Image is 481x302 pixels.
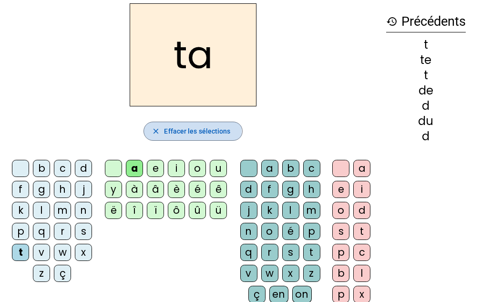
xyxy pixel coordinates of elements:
[353,202,370,219] div: d
[54,265,71,282] div: ç
[303,244,320,261] div: t
[261,181,278,198] div: f
[130,3,256,106] h2: ta
[168,181,185,198] div: è
[303,181,320,198] div: h
[210,160,227,177] div: u
[240,265,257,282] div: v
[126,160,143,177] div: a
[282,181,299,198] div: g
[282,202,299,219] div: l
[54,244,71,261] div: w
[332,202,349,219] div: o
[332,244,349,261] div: p
[12,244,29,261] div: t
[282,244,299,261] div: s
[126,181,143,198] div: à
[282,160,299,177] div: b
[353,160,370,177] div: a
[54,181,71,198] div: h
[386,39,466,51] div: t
[12,223,29,240] div: p
[189,160,206,177] div: o
[240,181,257,198] div: d
[210,181,227,198] div: ê
[303,202,320,219] div: m
[33,265,50,282] div: z
[303,160,320,177] div: c
[332,181,349,198] div: e
[75,244,92,261] div: x
[303,265,320,282] div: z
[240,244,257,261] div: q
[54,160,71,177] div: c
[147,181,164,198] div: â
[386,16,398,27] mat-icon: history
[75,181,92,198] div: j
[386,85,466,96] div: de
[33,223,50,240] div: q
[189,181,206,198] div: é
[210,202,227,219] div: ü
[386,70,466,81] div: t
[353,181,370,198] div: i
[168,202,185,219] div: ô
[54,202,71,219] div: m
[105,181,122,198] div: y
[12,181,29,198] div: f
[261,223,278,240] div: o
[332,265,349,282] div: b
[147,202,164,219] div: ï
[12,202,29,219] div: k
[386,115,466,127] div: du
[33,202,50,219] div: l
[282,223,299,240] div: é
[33,244,50,261] div: v
[143,122,242,141] button: Effacer les sélections
[332,223,349,240] div: s
[33,160,50,177] div: b
[105,202,122,219] div: ë
[240,202,257,219] div: j
[75,160,92,177] div: d
[189,202,206,219] div: û
[54,223,71,240] div: r
[386,11,466,32] h3: Précédents
[353,244,370,261] div: c
[75,223,92,240] div: s
[152,127,160,135] mat-icon: close
[33,181,50,198] div: g
[282,265,299,282] div: x
[261,160,278,177] div: a
[75,202,92,219] div: n
[386,131,466,142] div: d
[168,160,185,177] div: i
[261,202,278,219] div: k
[386,54,466,66] div: te
[261,265,278,282] div: w
[261,244,278,261] div: r
[353,223,370,240] div: t
[353,265,370,282] div: l
[164,125,230,137] span: Effacer les sélections
[386,100,466,112] div: d
[303,223,320,240] div: p
[126,202,143,219] div: î
[240,223,257,240] div: n
[147,160,164,177] div: e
